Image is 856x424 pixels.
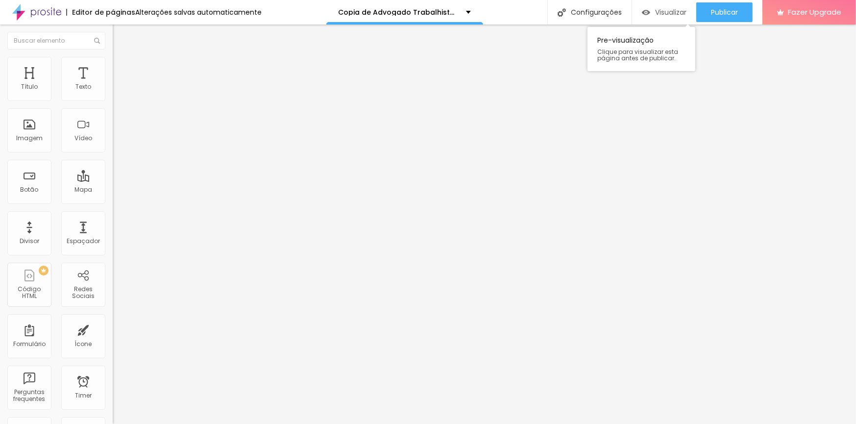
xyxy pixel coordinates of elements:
[21,83,38,90] div: Título
[20,238,39,245] div: Divisor
[75,392,92,399] div: Timer
[74,135,92,142] div: Vídeo
[339,9,459,16] p: Copia de Advogado Trabalhista [PERSON_NAME] SP
[7,32,105,50] input: Buscar elemento
[74,186,92,193] div: Mapa
[587,27,695,71] div: Pre-visualização
[10,286,49,300] div: Código HTML
[13,341,46,348] div: Formulário
[94,38,100,44] img: Icone
[597,49,685,61] span: Clique para visualizar esta página antes de publicar.
[75,83,91,90] div: Texto
[642,8,650,17] img: view-1.svg
[66,9,135,16] div: Editor de páginas
[21,186,39,193] div: Botão
[135,9,262,16] div: Alterações salvas automaticamente
[67,238,100,245] div: Espaçador
[655,8,686,16] span: Visualizar
[696,2,753,22] button: Publicar
[10,389,49,403] div: Perguntas frequentes
[711,8,738,16] span: Publicar
[788,8,841,16] span: Fazer Upgrade
[16,135,43,142] div: Imagem
[75,341,92,348] div: Ícone
[632,2,696,22] button: Visualizar
[113,25,856,424] iframe: Editor
[64,286,102,300] div: Redes Sociais
[558,8,566,17] img: Icone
